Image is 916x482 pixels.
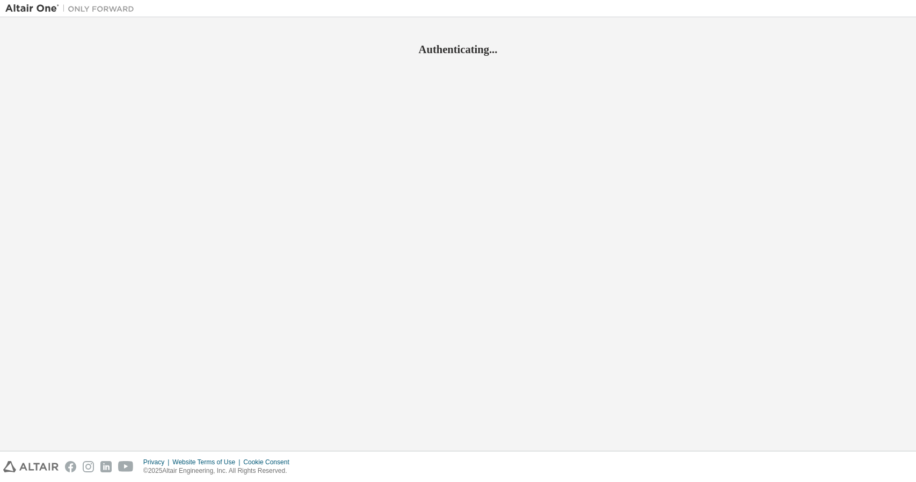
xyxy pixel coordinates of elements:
[143,458,172,466] div: Privacy
[172,458,243,466] div: Website Terms of Use
[118,461,134,472] img: youtube.svg
[65,461,76,472] img: facebook.svg
[243,458,295,466] div: Cookie Consent
[143,466,296,476] p: © 2025 Altair Engineering, Inc. All Rights Reserved.
[100,461,112,472] img: linkedin.svg
[83,461,94,472] img: instagram.svg
[5,3,140,14] img: Altair One
[3,461,59,472] img: altair_logo.svg
[5,42,911,56] h2: Authenticating...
